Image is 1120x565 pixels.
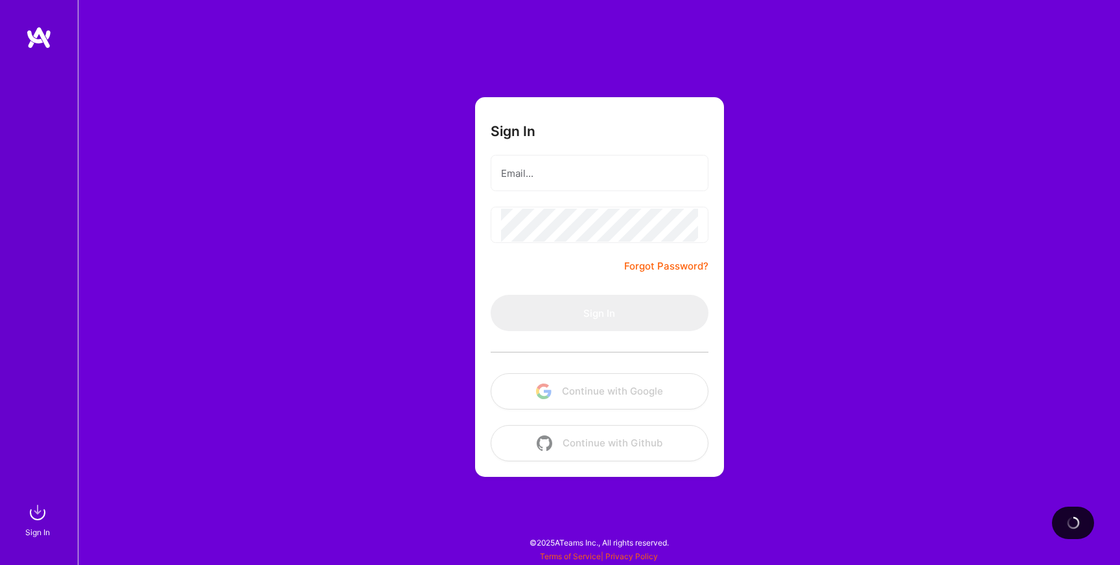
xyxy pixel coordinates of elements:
button: Continue with Google [491,373,708,409]
a: Forgot Password? [624,259,708,274]
button: Sign In [491,295,708,331]
a: sign inSign In [27,500,51,539]
img: sign in [25,500,51,525]
img: icon [537,435,552,451]
div: © 2025 ATeams Inc., All rights reserved. [78,526,1120,559]
input: Email... [501,157,698,190]
img: logo [26,26,52,49]
img: icon [536,384,552,399]
div: Sign In [25,525,50,539]
span: | [540,551,658,561]
h3: Sign In [491,123,535,139]
button: Continue with Github [491,425,708,461]
a: Terms of Service [540,551,601,561]
a: Privacy Policy [605,551,658,561]
img: loading [1064,514,1082,532]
